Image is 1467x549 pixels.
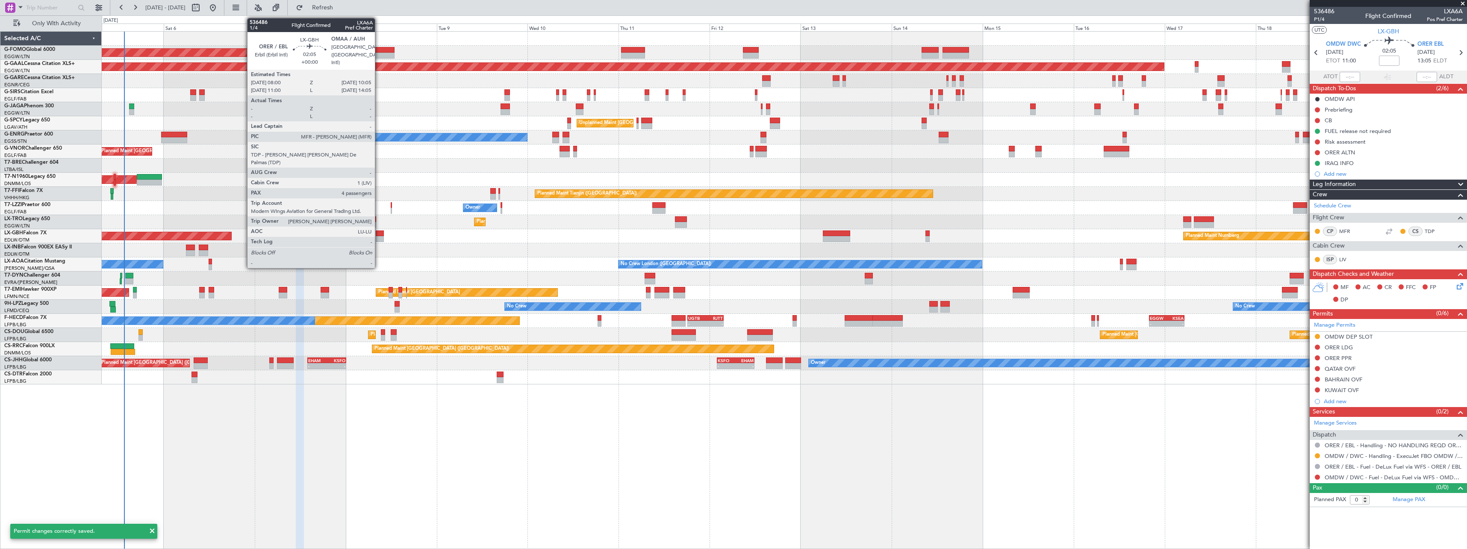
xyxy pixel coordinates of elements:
a: 9H-LPZLegacy 500 [4,301,49,306]
div: OMDW DEP SLOT [1325,333,1373,340]
div: Mon 15 [983,24,1074,31]
span: ETOT [1326,57,1340,65]
a: G-FOMOGlobal 6000 [4,47,55,52]
div: EHAM [736,358,754,363]
span: FFC [1406,283,1416,292]
span: AC [1363,283,1370,292]
div: [DATE] [103,17,118,24]
div: No Crew [348,131,368,144]
span: Services [1313,407,1335,417]
a: VHHH/HKG [4,195,29,201]
a: CS-DTRFalcon 2000 [4,372,52,377]
div: LIEO [320,189,340,194]
a: LX-AOACitation Mustang [4,259,65,264]
div: Planned Maint [GEOGRAPHIC_DATA] ([GEOGRAPHIC_DATA]) [371,328,505,341]
a: OMDW / DWC - Fuel - DeLux Fuel via WFS - OMDW / DWC [1325,474,1463,481]
span: F-HECD [4,315,23,320]
a: EGGW/LTN [4,223,30,229]
div: No Crew [507,300,527,313]
span: T7-EMI [4,287,21,292]
div: CS [1408,227,1423,236]
div: Mon 8 [346,24,437,31]
div: Risk assessment [1325,138,1366,145]
span: 536486 [1314,7,1334,16]
a: [PERSON_NAME]/QSA [4,265,55,272]
div: Permit changes correctly saved. [14,527,144,536]
span: Only With Activity [22,21,90,27]
span: CS-DOU [4,329,24,334]
div: Planned Maint Tianjin ([GEOGRAPHIC_DATA]) [537,187,637,200]
label: Planned PAX [1314,496,1346,504]
span: Pax [1313,483,1322,493]
span: (0/0) [1436,483,1449,492]
span: Refresh [305,5,341,11]
button: Refresh [292,1,343,15]
div: Add new [1324,170,1463,177]
div: ORER ALTN [1325,149,1355,156]
div: Planned Maint [GEOGRAPHIC_DATA] ([GEOGRAPHIC_DATA]) [1292,328,1427,341]
a: T7-BREChallenger 604 [4,160,59,165]
span: [DATE] [1326,48,1343,57]
a: Manage PAX [1393,496,1425,504]
span: CS-JHH [4,357,23,363]
div: Planned Maint Dusseldorf [477,215,533,228]
span: G-JAGA [4,103,24,109]
div: EHAM [308,358,327,363]
span: T7-DYN [4,273,24,278]
span: Cabin Crew [1313,241,1345,251]
a: EGSS/STN [4,138,27,145]
a: EGGW/LTN [4,68,30,74]
div: Unplanned Maint [GEOGRAPHIC_DATA] ([PERSON_NAME] Intl) [579,117,718,130]
a: G-VNORChallenger 650 [4,146,62,151]
div: Tue 9 [437,24,528,31]
div: Thu 18 [1256,24,1347,31]
span: FP [1430,283,1436,292]
div: KUWAIT OVF [1325,387,1359,394]
a: CS-DOUGlobal 6500 [4,329,53,334]
a: TDP [1425,227,1444,235]
div: ORER LDG [1325,344,1353,351]
div: FUEL release not required [1325,127,1391,135]
span: T7-FFI [4,188,19,193]
span: [DATE] - [DATE] [145,4,186,12]
a: LIV [1339,256,1358,263]
a: G-ENRGPraetor 600 [4,132,53,137]
a: DNMM/LOS [4,180,31,187]
span: P1/4 [1314,16,1334,23]
span: CR [1385,283,1392,292]
a: EGNR/CEG [4,82,30,88]
span: CS-RRC [4,343,23,348]
span: 02:05 [1382,47,1396,56]
a: ORER / EBL - Fuel - DeLux Fuel via WFS - ORER / EBL [1325,463,1461,470]
a: EGLF/FAB [4,152,27,159]
div: CB [1325,117,1332,124]
div: Wed 10 [527,24,619,31]
span: LX-TRO [4,216,23,221]
a: T7-FFIFalcon 7X [4,188,43,193]
div: - [736,363,754,369]
a: G-SIRSCitation Excel [4,89,53,94]
span: LX-GBH [1378,27,1399,36]
span: G-GARE [4,75,24,80]
div: Sat 13 [801,24,892,31]
div: - [1150,321,1167,326]
div: KSEA [1167,316,1184,321]
span: Crew [1313,190,1327,200]
a: LX-TROLegacy 650 [4,216,50,221]
a: EGLF/FAB [4,96,27,102]
a: G-GARECessna Citation XLS+ [4,75,75,80]
span: ELDT [1433,57,1447,65]
div: Owner [811,357,825,369]
div: Fri 12 [710,24,801,31]
a: LTBA/ISL [4,166,24,173]
div: BAHRAIN OVF [1325,376,1362,383]
div: Sun 14 [892,24,983,31]
a: MFR [1339,227,1358,235]
span: G-GAAL [4,61,24,66]
span: G-FOMO [4,47,26,52]
span: 11:00 [1342,57,1356,65]
div: Planned Maint [GEOGRAPHIC_DATA] [378,286,460,299]
a: LFPB/LBG [4,378,27,384]
span: LXA6A [1427,7,1463,16]
span: LX-GBH [4,230,23,236]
